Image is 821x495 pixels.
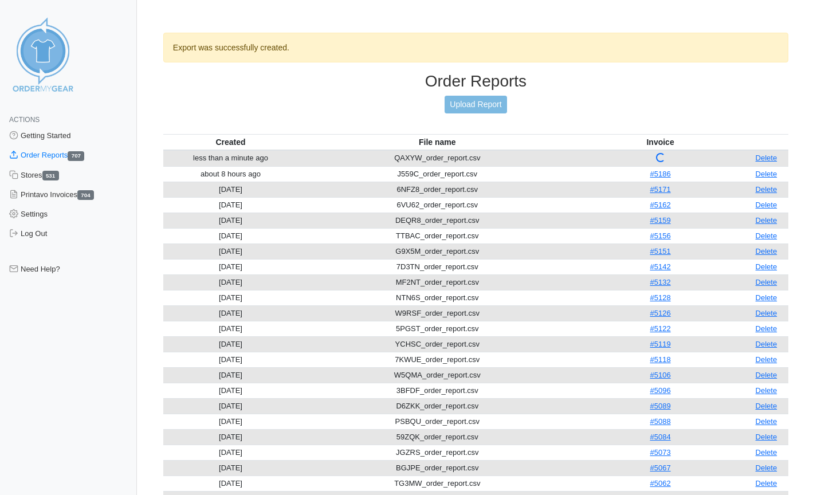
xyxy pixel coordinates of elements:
[298,274,576,290] td: MF2NT_order_report.csv
[756,433,777,441] a: Delete
[650,185,671,194] a: #5171
[756,417,777,426] a: Delete
[298,445,576,460] td: JGZRS_order_report.csv
[756,309,777,317] a: Delete
[298,243,576,259] td: G9X5M_order_report.csv
[163,383,298,398] td: [DATE]
[68,151,84,161] span: 707
[298,259,576,274] td: 7D3TN_order_report.csv
[163,352,298,367] td: [DATE]
[298,213,576,228] td: DEQR8_order_report.csv
[650,201,671,209] a: #5162
[650,448,671,457] a: #5073
[650,463,671,472] a: #5067
[756,324,777,333] a: Delete
[298,398,576,414] td: D6ZKK_order_report.csv
[163,134,298,150] th: Created
[298,134,576,150] th: File name
[298,166,576,182] td: J559C_order_report.csv
[163,305,298,321] td: [DATE]
[42,171,59,180] span: 531
[756,170,777,178] a: Delete
[163,166,298,182] td: about 8 hours ago
[298,182,576,197] td: 6NFZ8_order_report.csv
[298,321,576,336] td: 5PGST_order_report.csv
[163,150,298,167] td: less than a minute ago
[163,33,788,62] div: Export was successfully created.
[163,336,298,352] td: [DATE]
[163,274,298,290] td: [DATE]
[650,433,671,441] a: #5084
[756,386,777,395] a: Delete
[756,293,777,302] a: Delete
[298,429,576,445] td: 59ZQK_order_report.csv
[298,150,576,167] td: QAXYW_order_report.csv
[650,402,671,410] a: #5089
[650,417,671,426] a: #5088
[756,355,777,364] a: Delete
[298,228,576,243] td: TTBAC_order_report.csv
[756,479,777,488] a: Delete
[756,216,777,225] a: Delete
[298,336,576,352] td: YCHSC_order_report.csv
[163,398,298,414] td: [DATE]
[163,182,298,197] td: [DATE]
[650,262,671,271] a: #5142
[9,116,40,124] span: Actions
[298,414,576,429] td: PSBQU_order_report.csv
[650,247,671,256] a: #5151
[756,340,777,348] a: Delete
[298,305,576,321] td: W9RSF_order_report.csv
[163,476,298,491] td: [DATE]
[163,321,298,336] td: [DATE]
[163,259,298,274] td: [DATE]
[756,448,777,457] a: Delete
[756,463,777,472] a: Delete
[650,324,671,333] a: #5122
[650,355,671,364] a: #5118
[298,352,576,367] td: 7KWUE_order_report.csv
[576,134,744,150] th: Invoice
[163,228,298,243] td: [DATE]
[650,309,671,317] a: #5126
[163,367,298,383] td: [DATE]
[163,197,298,213] td: [DATE]
[163,243,298,259] td: [DATE]
[163,414,298,429] td: [DATE]
[163,72,788,91] h3: Order Reports
[298,383,576,398] td: 3BFDF_order_report.csv
[650,340,671,348] a: #5119
[756,154,777,162] a: Delete
[163,213,298,228] td: [DATE]
[163,460,298,476] td: [DATE]
[650,278,671,286] a: #5132
[756,231,777,240] a: Delete
[298,197,576,213] td: 6VU62_order_report.csv
[756,278,777,286] a: Delete
[650,293,671,302] a: #5128
[756,247,777,256] a: Delete
[163,445,298,460] td: [DATE]
[756,185,777,194] a: Delete
[650,479,671,488] a: #5062
[756,262,777,271] a: Delete
[650,371,671,379] a: #5106
[298,367,576,383] td: W5QMA_order_report.csv
[650,386,671,395] a: #5096
[756,402,777,410] a: Delete
[298,290,576,305] td: NTN6S_order_report.csv
[445,96,506,113] a: Upload Report
[756,201,777,209] a: Delete
[650,170,671,178] a: #5186
[650,216,671,225] a: #5159
[298,460,576,476] td: BGJPE_order_report.csv
[756,371,777,379] a: Delete
[650,231,671,240] a: #5156
[298,476,576,491] td: TG3MW_order_report.csv
[163,290,298,305] td: [DATE]
[77,190,94,200] span: 704
[163,429,298,445] td: [DATE]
